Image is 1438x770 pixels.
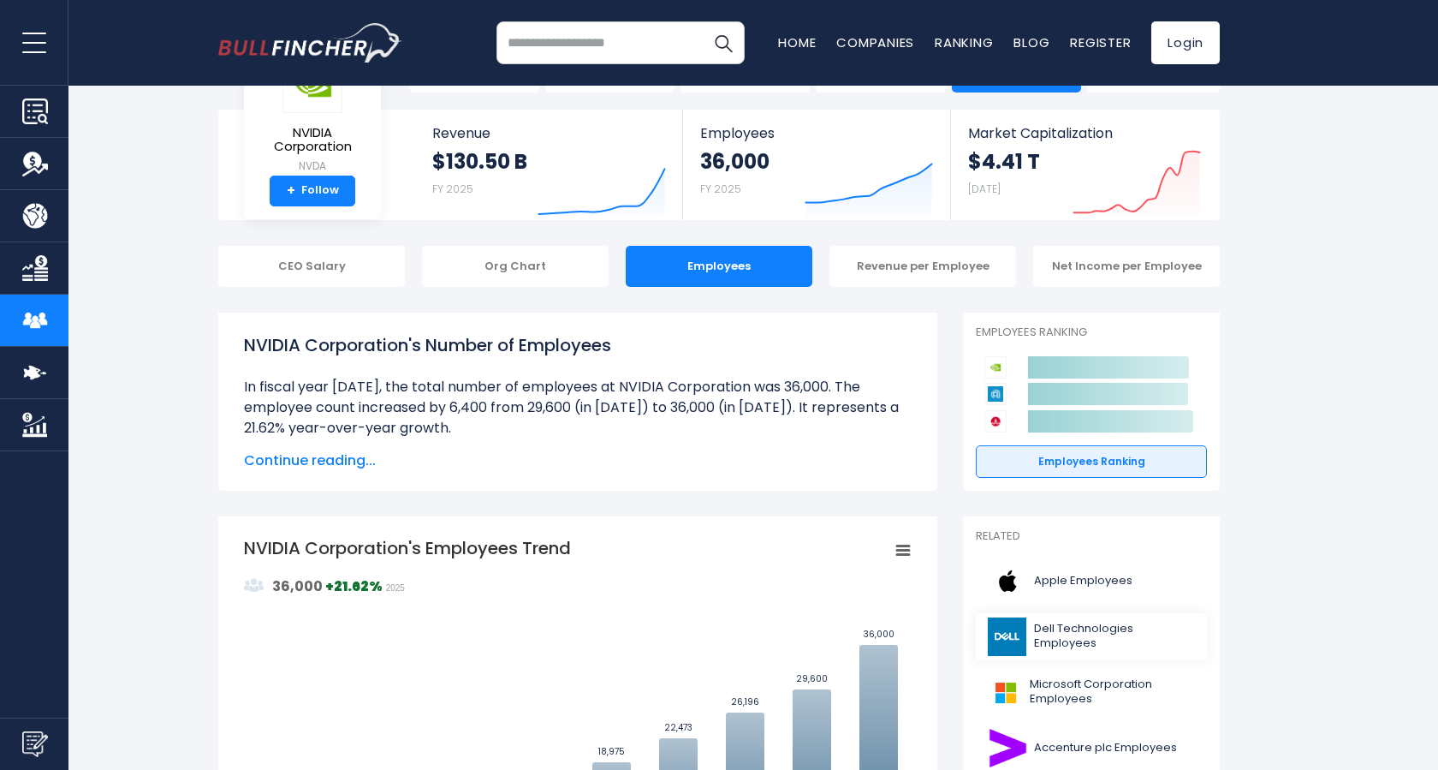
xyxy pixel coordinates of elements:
[836,33,914,51] a: Companies
[244,332,912,358] h1: NVIDIA Corporation's Number of Employees
[935,33,993,51] a: Ranking
[968,125,1201,141] span: Market Capitalization
[731,695,759,708] text: 26,196
[1034,574,1132,588] span: Apple Employees
[218,246,405,287] div: CEO Salary
[700,148,770,175] strong: 36,000
[432,148,527,175] strong: $130.50 B
[986,673,1025,712] img: MSFT logo
[976,325,1207,340] p: Employees Ranking
[422,246,609,287] div: Org Chart
[244,536,571,560] tspan: NVIDIA Corporation's Employees Trend
[244,377,912,439] li: In fiscal year [DATE], the total number of employees at NVIDIA Corporation was 36,000. The employ...
[244,451,912,471] span: Continue reading...
[1070,33,1131,51] a: Register
[598,745,625,758] text: 18,975
[986,729,1029,767] img: ACN logo
[664,721,692,734] text: 22,473
[1151,21,1220,64] a: Login
[778,33,816,51] a: Home
[626,246,812,287] div: Employees
[432,125,666,141] span: Revenue
[270,176,355,206] a: +Follow
[976,613,1207,660] a: Dell Technologies Employees
[218,23,402,63] img: bullfincher logo
[984,356,1007,379] img: NVIDIA Corporation competitors logo
[1030,677,1197,707] span: Microsoft Corporation Employees
[1034,622,1197,651] span: Dell Technologies Employees
[976,529,1207,544] p: Related
[218,23,402,63] a: Go to homepage
[986,562,1029,600] img: AAPL logo
[796,672,828,685] text: 29,600
[976,669,1207,716] a: Microsoft Corporation Employees
[258,158,367,174] small: NVDA
[1034,741,1177,755] span: Accenture plc Employees
[287,183,295,199] strong: +
[968,182,1001,196] small: [DATE]
[1033,246,1220,287] div: Net Income per Employee
[986,618,1029,656] img: DELL logo
[829,246,1016,287] div: Revenue per Employee
[702,21,745,64] button: Search
[272,576,323,596] strong: 36,000
[984,383,1007,405] img: Applied Materials competitors logo
[976,558,1207,605] a: Apple Employees
[334,576,383,596] strong: 21.62%
[258,126,367,154] span: NVIDIA Corporation
[700,125,932,141] span: Employees
[386,583,405,593] span: 2025
[244,576,264,596] img: graph_employee_icon.svg
[432,182,473,196] small: FY 2025
[1013,33,1049,51] a: Blog
[700,182,741,196] small: FY 2025
[864,628,894,641] text: 36,000
[257,55,368,176] a: NVIDIA Corporation NVDA
[968,148,1040,175] strong: $4.41 T
[976,445,1207,478] a: Employees Ranking
[951,110,1218,220] a: Market Capitalization $4.41 T [DATE]
[683,110,949,220] a: Employees 36,000 FY 2025
[984,410,1007,433] img: Broadcom competitors logo
[325,576,383,596] strong: +
[415,110,683,220] a: Revenue $130.50 B FY 2025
